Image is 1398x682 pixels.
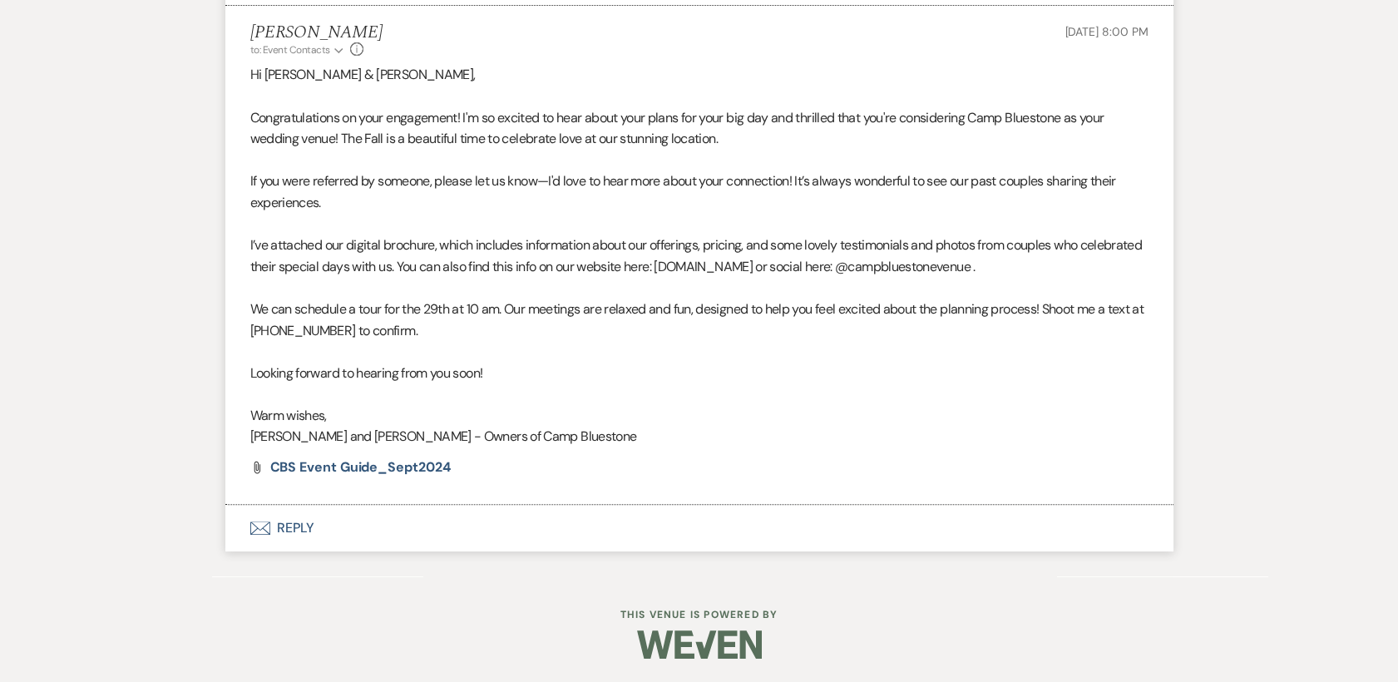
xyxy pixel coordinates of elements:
a: CBS Event Guide_Sept2024 [270,461,451,474]
p: [PERSON_NAME] and [PERSON_NAME] - Owners of Camp Bluestone [250,426,1149,447]
button: Reply [225,505,1173,551]
p: Hi [PERSON_NAME] & [PERSON_NAME], [250,64,1149,86]
h5: [PERSON_NAME] [250,22,383,43]
p: I’ve attached our digital brochure, which includes information about our offerings, pricing, and ... [250,235,1149,277]
p: Looking forward to hearing from you soon! [250,363,1149,384]
p: Warm wishes, [250,405,1149,427]
span: [DATE] 8:00 PM [1065,24,1148,39]
p: If you were referred by someone, please let us know—I'd love to hear more about your connection! ... [250,170,1149,213]
p: Congratulations on your engagement! I'm so excited to hear about your plans for your big day and ... [250,107,1149,150]
img: Weven Logo [637,615,762,674]
p: We can schedule a tour for the 29th at 10 am. Our meetings are relaxed and fun, designed to help ... [250,299,1149,341]
button: to: Event Contacts [250,42,346,57]
span: CBS Event Guide_Sept2024 [270,458,451,476]
span: to: Event Contacts [250,43,330,57]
